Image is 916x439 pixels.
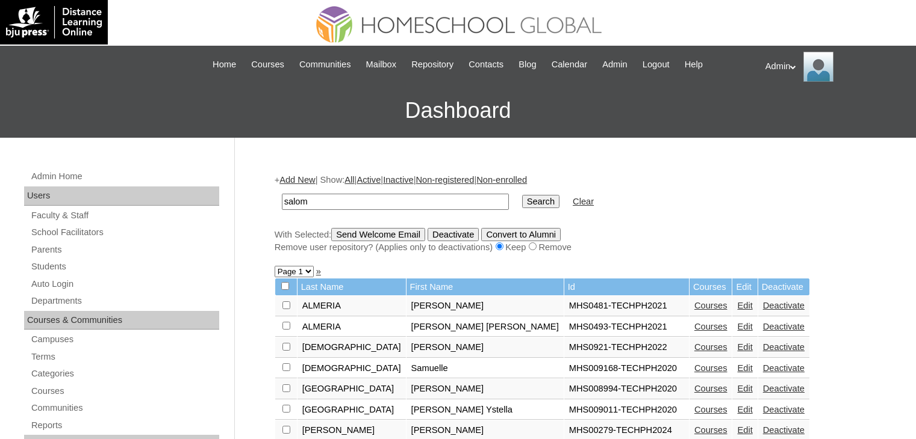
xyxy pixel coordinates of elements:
[298,337,406,358] td: [DEMOGRAPHIC_DATA]
[763,405,805,414] a: Deactivate
[694,425,728,435] a: Courses
[763,342,805,352] a: Deactivate
[383,175,414,185] a: Inactive
[407,379,564,399] td: [PERSON_NAME]
[275,241,871,254] div: Remove user repository? (Applies only to deactivations) Keep Remove
[552,58,587,72] span: Calendar
[564,358,689,379] td: MHS009168-TECHPH2020
[564,379,689,399] td: MHS008994-TECHPH2020
[344,175,354,185] a: All
[298,317,406,337] td: ALMERIA
[763,322,805,331] a: Deactivate
[298,400,406,420] td: [GEOGRAPHIC_DATA]
[564,337,689,358] td: MHS0921-TECHPH2022
[279,175,315,185] a: Add New
[513,58,542,72] a: Blog
[6,6,102,38] img: logo-white.png
[407,317,564,337] td: [PERSON_NAME] [PERSON_NAME]
[407,337,564,358] td: [PERSON_NAME]
[763,363,805,373] a: Deactivate
[694,363,728,373] a: Courses
[298,296,406,316] td: ALMERIA
[737,363,752,373] a: Edit
[407,400,564,420] td: [PERSON_NAME] Ystella
[24,311,219,330] div: Courses & Communities
[360,58,403,72] a: Mailbox
[519,58,536,72] span: Blog
[694,405,728,414] a: Courses
[331,228,425,241] input: Send Welcome Email
[30,225,219,240] a: School Facilitators
[763,425,805,435] a: Deactivate
[298,278,406,296] td: Last Name
[407,358,564,379] td: Samuelle
[405,58,460,72] a: Repository
[737,384,752,393] a: Edit
[564,278,689,296] td: Id
[643,58,670,72] span: Logout
[737,301,752,310] a: Edit
[293,58,357,72] a: Communities
[282,194,509,210] input: Search
[573,197,594,206] a: Clear
[299,58,351,72] span: Communities
[30,259,219,274] a: Students
[685,58,703,72] span: Help
[564,296,689,316] td: MHS0481-TECHPH2021
[407,278,564,296] td: First Name
[30,208,219,223] a: Faculty & Staff
[476,175,527,185] a: Non-enrolled
[275,228,871,254] div: With Selected:
[416,175,474,185] a: Non-registered
[596,58,634,72] a: Admin
[30,418,219,433] a: Reports
[30,349,219,364] a: Terms
[481,228,561,241] input: Convert to Alumni
[694,301,728,310] a: Courses
[564,400,689,420] td: MHS009011-TECHPH2020
[316,266,321,276] a: »
[522,195,559,208] input: Search
[411,58,453,72] span: Repository
[469,58,503,72] span: Contacts
[30,384,219,399] a: Courses
[737,425,752,435] a: Edit
[30,401,219,416] a: Communities
[245,58,290,72] a: Courses
[732,278,757,296] td: Edit
[213,58,236,72] span: Home
[694,342,728,352] a: Courses
[679,58,709,72] a: Help
[803,52,833,82] img: Admin Homeschool Global
[694,384,728,393] a: Courses
[637,58,676,72] a: Logout
[602,58,628,72] span: Admin
[564,317,689,337] td: MHS0493-TECHPH2021
[298,358,406,379] td: [DEMOGRAPHIC_DATA]
[251,58,284,72] span: Courses
[737,342,752,352] a: Edit
[207,58,242,72] a: Home
[463,58,509,72] a: Contacts
[30,277,219,292] a: Auto Login
[428,228,479,241] input: Deactivate
[765,52,904,82] div: Admin
[763,301,805,310] a: Deactivate
[737,322,752,331] a: Edit
[275,174,871,253] div: + | Show: | | | |
[30,169,219,184] a: Admin Home
[694,322,728,331] a: Courses
[546,58,593,72] a: Calendar
[30,242,219,257] a: Parents
[30,366,219,381] a: Categories
[737,405,752,414] a: Edit
[30,293,219,309] a: Departments
[366,58,397,72] span: Mailbox
[690,278,732,296] td: Courses
[763,384,805,393] a: Deactivate
[298,379,406,399] td: [GEOGRAPHIC_DATA]
[357,175,381,185] a: Active
[758,278,809,296] td: Deactivate
[30,332,219,347] a: Campuses
[24,186,219,206] div: Users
